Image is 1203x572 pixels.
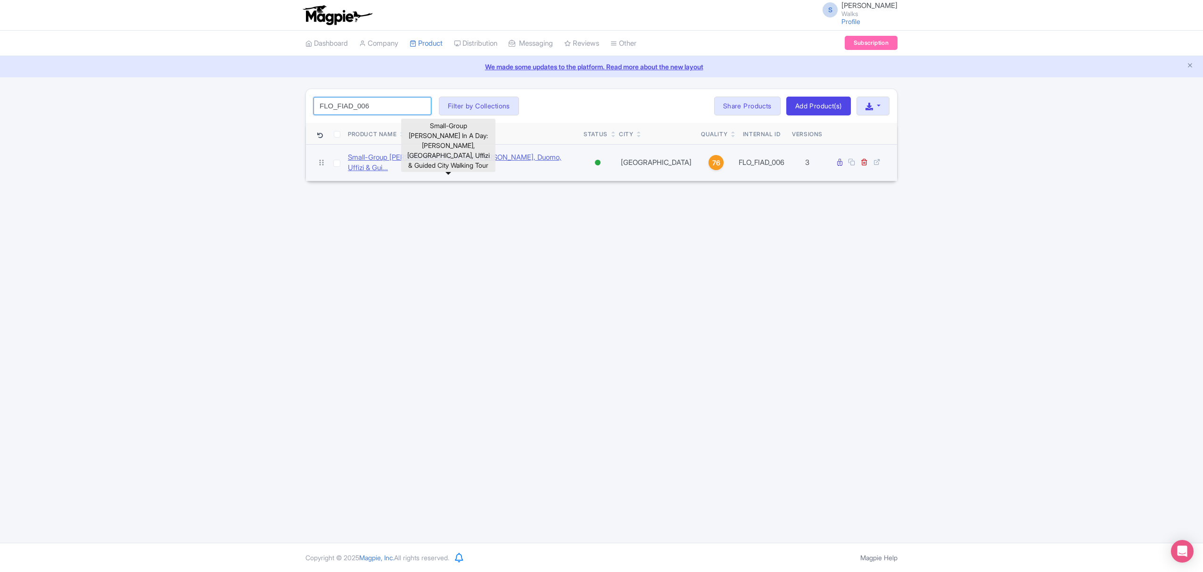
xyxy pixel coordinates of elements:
[313,97,431,115] input: Search product name, city, or interal id
[359,31,398,57] a: Company
[841,17,860,25] a: Profile
[305,31,348,57] a: Dashboard
[439,97,519,115] button: Filter by Collections
[841,1,898,10] span: [PERSON_NAME]
[788,123,826,145] th: Versions
[615,144,697,181] td: [GEOGRAPHIC_DATA]
[786,97,851,115] a: Add Product(s)
[817,2,898,17] a: S [PERSON_NAME] Walks
[701,155,731,170] a: 76
[805,158,809,167] span: 3
[401,119,495,172] div: Small-Group [PERSON_NAME] In A Day: [PERSON_NAME], [GEOGRAPHIC_DATA], Uffizi & Guided City Walkin...
[410,31,443,57] a: Product
[301,5,374,25] img: logo-ab69f6fb50320c5b225c76a69d11143b.png
[348,152,576,173] a: Small-Group [PERSON_NAME] In A Day: [PERSON_NAME], Duomo, Uffizi & Gui...
[712,158,720,168] span: 76
[735,123,788,145] th: Internal ID
[300,553,455,563] div: Copyright © 2025 All rights reserved.
[701,130,727,139] div: Quality
[454,31,497,57] a: Distribution
[610,31,636,57] a: Other
[564,31,599,57] a: Reviews
[6,62,1197,72] a: We made some updates to the platform. Read more about the new layout
[1187,61,1194,72] button: Close announcement
[584,130,608,139] div: Status
[348,130,396,139] div: Product Name
[593,156,602,170] div: Active
[841,11,898,17] small: Walks
[860,554,898,562] a: Magpie Help
[1171,540,1194,563] div: Open Intercom Messenger
[509,31,553,57] a: Messaging
[619,130,633,139] div: City
[845,36,898,50] a: Subscription
[823,2,838,17] span: S
[735,144,788,181] td: FLO_FIAD_006
[359,554,394,562] span: Magpie, Inc.
[714,97,781,115] a: Share Products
